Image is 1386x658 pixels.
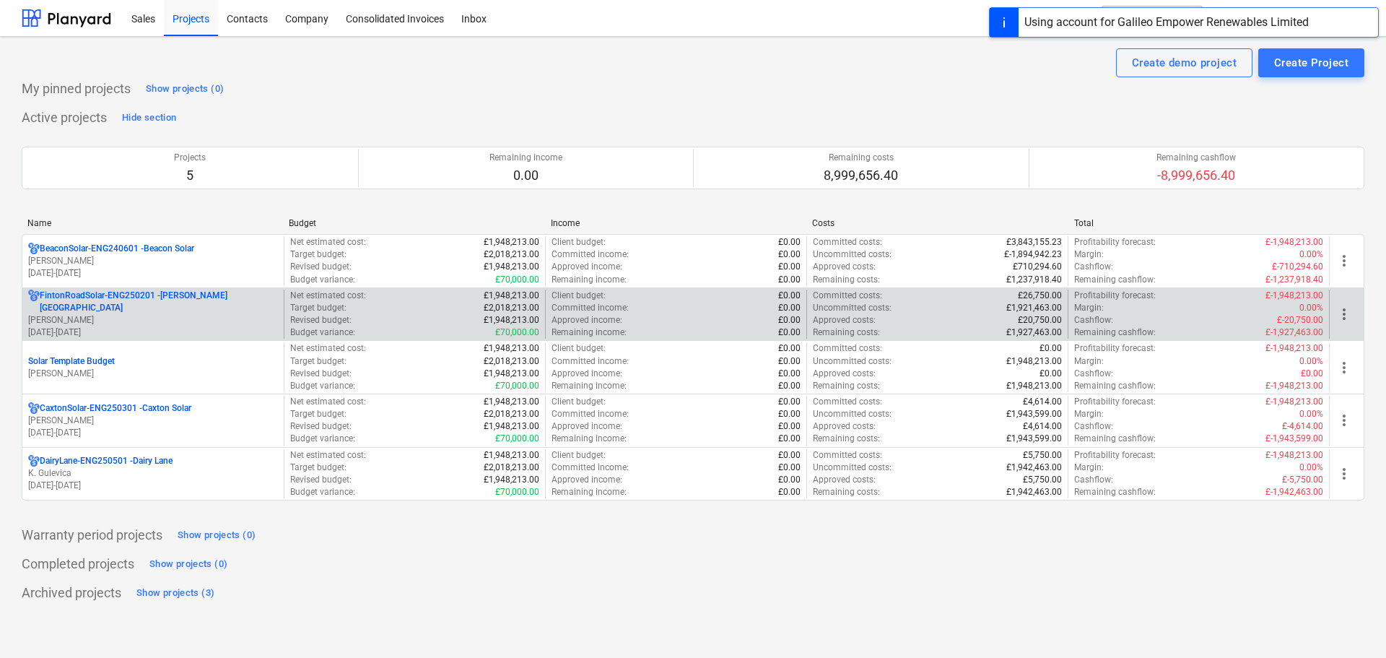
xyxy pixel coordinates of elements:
[484,420,539,433] p: £1,948,213.00
[813,355,892,368] p: Uncommitted costs :
[812,218,1062,228] div: Costs
[778,433,801,445] p: £0.00
[813,314,876,326] p: Approved costs :
[484,368,539,380] p: £1,948,213.00
[22,527,162,544] p: Warranty period projects
[552,462,629,474] p: Committed income :
[495,380,539,392] p: £70,000.00
[813,380,880,392] p: Remaining costs :
[290,474,352,486] p: Revised budget :
[28,415,278,427] p: [PERSON_NAME]
[1074,248,1104,261] p: Margin :
[778,486,801,498] p: £0.00
[289,218,539,228] div: Budget
[1039,368,1062,380] p: £0.00
[552,314,622,326] p: Approved income :
[290,248,346,261] p: Target budget :
[1335,412,1353,429] span: more_vert
[484,462,539,474] p: £2,018,213.00
[778,420,801,433] p: £0.00
[1277,314,1323,326] p: £-20,750.00
[1074,368,1113,380] p: Cashflow :
[1074,486,1156,498] p: Remaining cashflow :
[495,486,539,498] p: £70,000.00
[28,368,278,380] p: [PERSON_NAME]
[778,302,801,314] p: £0.00
[1265,342,1323,355] p: £-1,948,213.00
[813,236,882,248] p: Committed costs :
[1314,589,1386,658] iframe: Chat Widget
[1006,380,1062,392] p: £1,948,213.00
[28,402,278,439] div: CaxtonSolar-ENG250301 -Caxton Solar[PERSON_NAME][DATE]-[DATE]
[813,486,880,498] p: Remaining costs :
[1265,449,1323,462] p: £-1,948,213.00
[1282,420,1323,433] p: £-4,614.00
[1299,248,1323,261] p: 0.00%
[1074,218,1324,228] div: Total
[484,396,539,408] p: £1,948,213.00
[484,236,539,248] p: £1,948,213.00
[22,584,121,602] p: Archived projects
[149,556,227,573] div: Show projects (0)
[1301,368,1323,380] p: £0.00
[290,462,346,474] p: Target budget :
[1299,355,1323,368] p: 0.00%
[813,433,880,445] p: Remaining costs :
[1006,462,1062,474] p: £1,942,463.00
[1274,53,1348,72] div: Create Project
[552,248,629,261] p: Committed income :
[146,81,224,98] div: Show projects (0)
[552,380,627,392] p: Remaining income :
[1282,474,1323,486] p: £-5,750.00
[1265,274,1323,286] p: £-1,237,918.40
[40,455,173,467] p: DairyLane-ENG250501 - Dairy Lane
[1272,261,1323,273] p: £-710,294.60
[22,555,134,573] p: Completed projects
[778,342,801,355] p: £0.00
[1299,408,1323,420] p: 0.00%
[778,290,801,302] p: £0.00
[1265,290,1323,302] p: £-1,948,213.00
[552,326,627,339] p: Remaining income :
[778,261,801,273] p: £0.00
[1156,152,1236,164] p: Remaining cashflow
[290,314,352,326] p: Revised budget :
[28,243,278,280] div: BeaconSolar-ENG240601 -Beacon Solar[PERSON_NAME][DATE]-[DATE]
[813,261,876,273] p: Approved costs :
[1156,167,1236,184] p: -8,999,656.40
[552,290,606,302] p: Client budget :
[290,380,355,392] p: Budget variance :
[1023,474,1062,486] p: £5,750.00
[813,368,876,380] p: Approved costs :
[1265,433,1323,445] p: £-1,943,599.00
[551,218,801,228] div: Income
[28,402,40,415] div: Project has multi currencies enabled
[22,80,131,98] p: My pinned projects
[778,462,801,474] p: £0.00
[1074,326,1156,339] p: Remaining cashflow :
[1074,396,1156,408] p: Profitability forecast :
[28,255,278,267] p: [PERSON_NAME]
[290,302,346,314] p: Target budget :
[28,290,40,314] div: Project has multi currencies enabled
[1074,314,1113,326] p: Cashflow :
[290,342,366,355] p: Net estimated cost :
[290,420,352,433] p: Revised budget :
[552,355,629,368] p: Committed income :
[290,396,366,408] p: Net estimated cost :
[22,109,107,126] p: Active projects
[290,408,346,420] p: Target budget :
[1265,396,1323,408] p: £-1,948,213.00
[1006,486,1062,498] p: £1,942,463.00
[290,261,352,273] p: Revised budget :
[484,474,539,486] p: £1,948,213.00
[1074,408,1104,420] p: Margin :
[1265,326,1323,339] p: £-1,927,463.00
[1004,248,1062,261] p: £-1,894,942.23
[28,427,278,439] p: [DATE] - [DATE]
[28,290,278,339] div: FintonRoadSolar-ENG250201 -[PERSON_NAME][GEOGRAPHIC_DATA][PERSON_NAME][DATE]-[DATE]
[1335,465,1353,482] span: more_vert
[1006,326,1062,339] p: £1,927,463.00
[813,449,882,462] p: Committed costs :
[778,408,801,420] p: £0.00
